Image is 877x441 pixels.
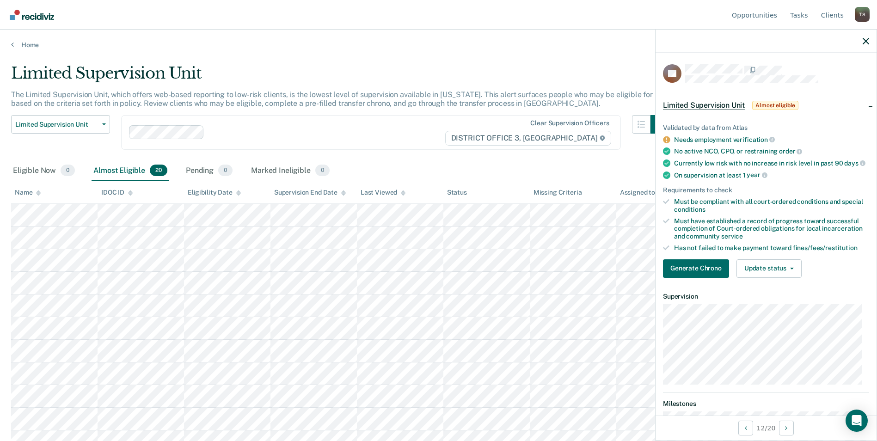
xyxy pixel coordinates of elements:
[150,165,167,177] span: 20
[530,119,609,127] div: Clear supervision officers
[738,421,753,435] button: Previous Opportunity
[674,244,869,252] div: Has not failed to make payment toward
[11,161,77,181] div: Eligible Now
[736,259,802,278] button: Update status
[92,161,169,181] div: Almost Eligible
[779,147,802,155] span: order
[445,131,611,146] span: DISTRICT OFFICE 3, [GEOGRAPHIC_DATA]
[846,410,868,432] div: Open Intercom Messenger
[11,90,668,108] p: The Limited Supervision Unit, which offers web-based reporting to low-risk clients, is the lowest...
[274,189,346,196] div: Supervision End Date
[656,416,877,440] div: 12 / 20
[663,101,745,110] span: Limited Supervision Unit
[663,124,869,132] div: Validated by data from Atlas
[620,189,663,196] div: Assigned to
[747,171,767,178] span: year
[674,159,869,167] div: Currently low risk with no increase in risk level in past 90
[752,101,798,110] span: Almost eligible
[218,165,233,177] span: 0
[11,41,866,49] a: Home
[315,165,330,177] span: 0
[101,189,133,196] div: IDOC ID
[61,165,75,177] span: 0
[674,171,869,179] div: On supervision at least 1
[663,293,869,300] dt: Supervision
[656,91,877,120] div: Limited Supervision UnitAlmost eligible
[674,217,869,240] div: Must have established a record of progress toward successful completion of Court-ordered obligati...
[855,7,870,22] button: Profile dropdown button
[663,259,733,278] a: Navigate to form link
[361,189,405,196] div: Last Viewed
[15,189,41,196] div: Name
[15,121,98,129] span: Limited Supervision Unit
[674,135,869,144] div: Needs employment verification
[184,161,234,181] div: Pending
[674,198,869,214] div: Must be compliant with all court-ordered conditions and special conditions
[249,161,331,181] div: Marked Ineligible
[663,186,869,194] div: Requirements to check
[844,159,865,167] span: days
[779,421,794,435] button: Next Opportunity
[447,189,467,196] div: Status
[855,7,870,22] div: T S
[721,233,743,240] span: service
[11,64,669,90] div: Limited Supervision Unit
[663,259,729,278] button: Generate Chrono
[793,244,858,251] span: fines/fees/restitution
[10,10,54,20] img: Recidiviz
[663,400,869,408] dt: Milestones
[188,189,241,196] div: Eligibility Date
[674,147,869,155] div: No active NCO, CPO, or restraining
[534,189,582,196] div: Missing Criteria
